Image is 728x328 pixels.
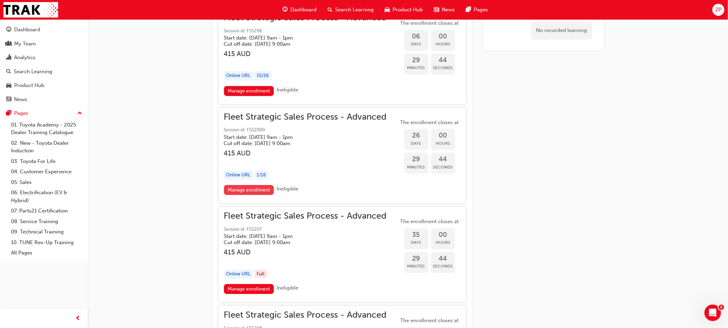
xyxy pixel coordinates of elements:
[335,6,374,14] span: Search Learning
[224,14,387,22] span: Fleet Strategic Sales Process - Advanced
[277,87,298,93] span: Ineligible
[14,54,35,62] div: Analytics
[404,239,428,247] span: Days
[404,163,428,171] span: Minutes
[224,171,253,180] div: Online URL
[277,186,298,192] span: Ineligible
[14,81,44,89] div: Product Hub
[3,23,85,36] a: Dashboard
[429,3,461,17] a: news-iconNews
[404,33,428,41] span: 06
[6,83,11,89] span: car-icon
[224,311,387,319] span: Fleet Strategic Sales Process - Advanced
[8,216,85,227] a: 08. Service Training
[431,163,455,171] span: Seconds
[431,33,455,41] span: 00
[224,113,387,121] span: Fleet Strategic Sales Process - Advanced
[3,51,85,64] a: Analytics
[224,126,387,134] span: Session id: FSS2009
[431,255,455,263] span: 44
[277,285,298,291] span: Ineligible
[385,6,390,14] span: car-icon
[431,239,455,247] span: Hours
[399,119,461,127] span: The enrollment closes at
[224,270,253,279] div: Online URL
[705,305,721,321] iframe: Intercom live chat
[224,71,253,80] div: Online URL
[224,14,461,98] button: Fleet Strategic Sales Process - AdvancedSession id: FSS206Start date: [DATE] 9am - 1pm Cut off da...
[431,40,455,48] span: Hours
[224,212,461,297] button: Fleet Strategic Sales Process - AdvancedSession id: FSS207Start date: [DATE] 9am - 1pm Cut off da...
[8,227,85,237] a: 09. Technical Training
[8,177,85,188] a: 05. Sales
[14,68,52,76] div: Search Learning
[224,284,274,294] a: Manage enrollment
[404,132,428,140] span: 26
[14,109,28,117] div: Pages
[76,314,81,323] span: prev-icon
[466,6,471,14] span: pages-icon
[404,231,428,239] span: 35
[404,155,428,163] span: 29
[431,155,455,163] span: 44
[8,187,85,206] a: 06. Electrification (EV & Hybrid)
[224,134,376,140] h5: Start date: [DATE] 9am - 1pm
[14,40,36,48] div: My Team
[8,248,85,258] a: All Pages
[328,6,333,14] span: search-icon
[399,218,461,226] span: The enrollment closes at
[399,317,461,325] span: The enrollment closes at
[14,26,40,34] div: Dashboard
[224,86,274,96] a: Manage enrollment
[283,6,288,14] span: guage-icon
[474,6,488,14] span: Pages
[404,255,428,263] span: 29
[8,120,85,138] a: 01. Toyota Academy - 2025 Dealer Training Catalogue
[8,138,85,156] a: 02. New - Toyota Dealer Induction
[3,37,85,50] a: My Team
[715,6,721,14] span: ZP
[255,71,271,80] div: 15 / 16
[224,41,376,47] h5: Cut off date: [DATE] 9:00am
[6,55,11,61] span: chart-icon
[277,3,322,17] a: guage-iconDashboard
[431,231,455,239] span: 00
[461,3,494,17] a: pages-iconPages
[404,56,428,64] span: 29
[431,132,455,140] span: 00
[224,113,461,198] button: Fleet Strategic Sales Process - AdvancedSession id: FSS2009Start date: [DATE] 9am - 1pm Cut off d...
[531,21,592,40] div: No recorded learning
[8,206,85,216] a: 07. Parts21 Certification
[3,2,58,18] a: Trak
[255,270,267,279] div: Full
[224,149,387,157] h3: 415 AUD
[3,65,85,78] a: Search Learning
[6,110,11,117] span: pages-icon
[224,27,387,35] span: Session id: FSS206
[224,248,387,256] h3: 415 AUD
[434,6,439,14] span: news-icon
[224,185,274,195] a: Manage enrollment
[404,140,428,147] span: Days
[6,69,11,75] span: search-icon
[14,96,27,103] div: News
[224,35,376,41] h5: Start date: [DATE] 9am - 1pm
[404,262,428,270] span: Minutes
[431,140,455,147] span: Hours
[224,212,387,220] span: Fleet Strategic Sales Process - Advanced
[431,262,455,270] span: Seconds
[719,305,724,310] span: 1
[713,4,725,16] button: ZP
[6,27,11,33] span: guage-icon
[224,140,376,146] h5: Cut off date: [DATE] 9:00am
[431,56,455,64] span: 44
[255,171,269,180] div: 1 / 16
[379,3,429,17] a: car-iconProduct Hub
[3,22,85,107] button: DashboardMy TeamAnalyticsSearch LearningProduct HubNews
[3,79,85,92] a: Product Hub
[224,226,387,233] span: Session id: FSS207
[224,233,376,239] h5: Start date: [DATE] 9am - 1pm
[8,166,85,177] a: 04. Customer Experience
[8,237,85,248] a: 10. TUNE Rev-Up Training
[404,40,428,48] span: Days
